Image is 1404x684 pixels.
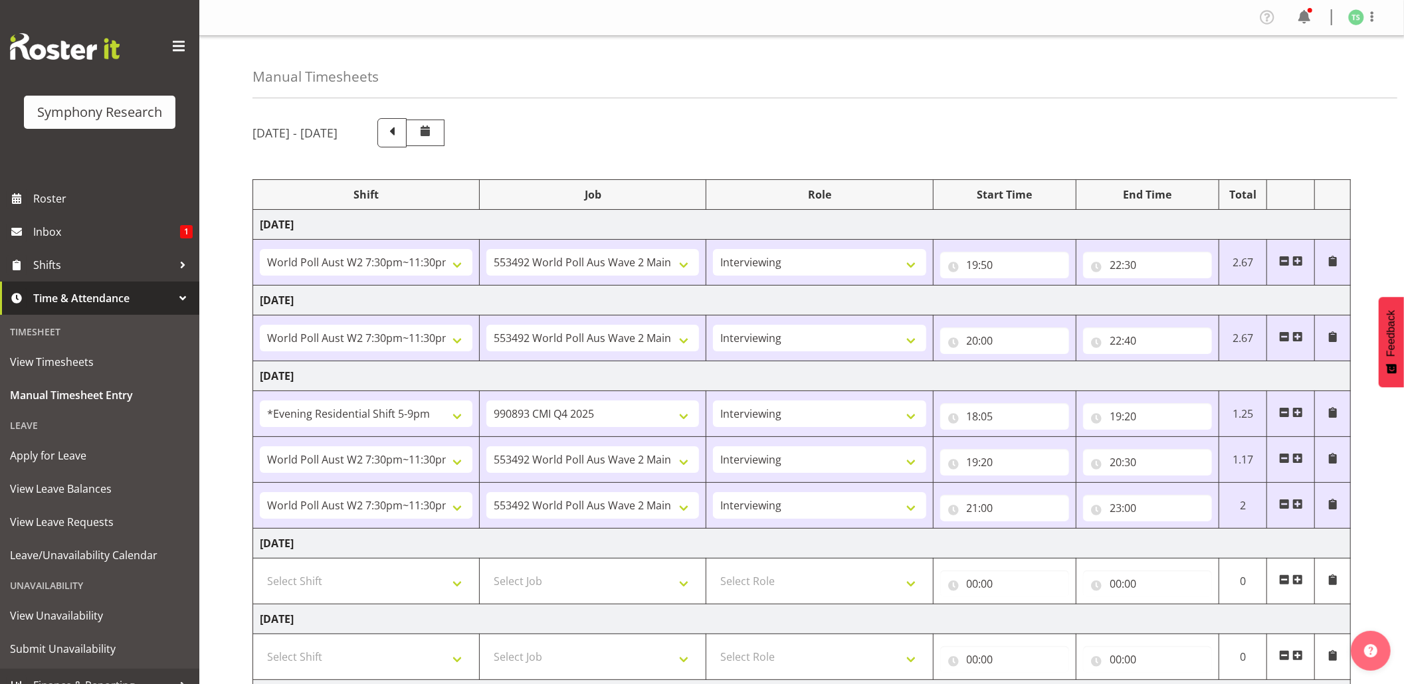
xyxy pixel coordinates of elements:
[10,446,189,466] span: Apply for Leave
[1083,403,1212,430] input: Click to select...
[1226,187,1260,203] div: Total
[940,252,1069,278] input: Click to select...
[253,286,1351,315] td: [DATE]
[1083,449,1212,475] input: Click to select...
[3,412,196,439] div: Leave
[253,604,1351,634] td: [DATE]
[940,187,1069,203] div: Start Time
[10,352,189,372] span: View Timesheets
[940,570,1069,597] input: Click to select...
[1219,634,1267,680] td: 0
[252,126,338,140] h5: [DATE] - [DATE]
[3,505,196,539] a: View Leave Requests
[1219,315,1267,361] td: 2.67
[3,472,196,505] a: View Leave Balances
[253,210,1351,240] td: [DATE]
[10,545,189,565] span: Leave/Unavailability Calendar
[3,539,196,572] a: Leave/Unavailability Calendar
[1083,570,1212,597] input: Click to select...
[3,318,196,345] div: Timesheet
[1219,391,1267,437] td: 1.25
[33,288,173,308] span: Time & Attendance
[1379,297,1404,387] button: Feedback - Show survey
[940,646,1069,673] input: Click to select...
[37,102,162,122] div: Symphony Research
[940,403,1069,430] input: Click to select...
[3,379,196,412] a: Manual Timesheet Entry
[1219,483,1267,529] td: 2
[10,33,120,60] img: Rosterit website logo
[10,606,189,626] span: View Unavailability
[3,572,196,599] div: Unavailability
[252,69,379,84] h4: Manual Timesheets
[10,512,189,532] span: View Leave Requests
[33,189,193,209] span: Roster
[713,187,926,203] div: Role
[10,639,189,659] span: Submit Unavailability
[253,529,1351,558] td: [DATE]
[1083,252,1212,278] input: Click to select...
[3,632,196,665] a: Submit Unavailability
[1083,646,1212,673] input: Click to select...
[1385,310,1397,357] span: Feedback
[1348,9,1364,25] img: tanya-stebbing1954.jpg
[260,187,472,203] div: Shift
[940,449,1069,475] input: Click to select...
[1083,327,1212,354] input: Click to select...
[1083,187,1212,203] div: End Time
[486,187,699,203] div: Job
[1219,240,1267,286] td: 2.67
[3,599,196,632] a: View Unavailability
[3,439,196,472] a: Apply for Leave
[940,495,1069,521] input: Click to select...
[180,225,193,238] span: 1
[1083,495,1212,521] input: Click to select...
[10,479,189,499] span: View Leave Balances
[253,361,1351,391] td: [DATE]
[33,222,180,242] span: Inbox
[3,345,196,379] a: View Timesheets
[33,255,173,275] span: Shifts
[1364,644,1377,657] img: help-xxl-2.png
[1219,558,1267,604] td: 0
[10,385,189,405] span: Manual Timesheet Entry
[940,327,1069,354] input: Click to select...
[1219,437,1267,483] td: 1.17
